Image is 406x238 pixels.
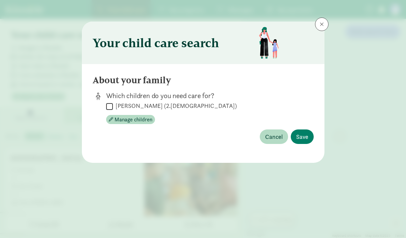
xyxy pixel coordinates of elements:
span: Cancel [265,132,283,141]
button: Cancel [260,129,288,144]
button: Save [291,129,314,144]
label: [PERSON_NAME] (2.[DEMOGRAPHIC_DATA]) [113,102,237,110]
h4: About your family [93,75,171,86]
button: Manage children [106,115,155,124]
span: Save [296,132,308,141]
span: Manage children [115,116,152,124]
p: Which children do you need care for? [106,91,303,100]
h3: Your child care search [93,36,219,50]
